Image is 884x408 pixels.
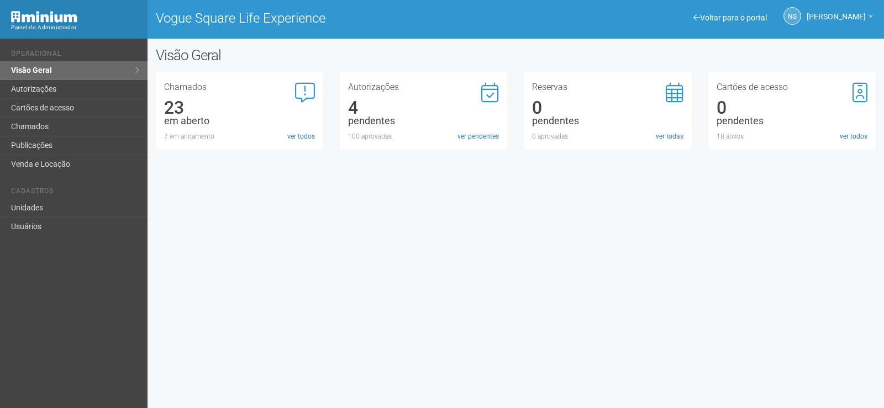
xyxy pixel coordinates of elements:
[693,13,767,22] a: Voltar para o portal
[840,131,867,141] a: ver todos
[348,83,499,92] h3: Autorizações
[717,83,867,92] h3: Cartões de acesso
[164,116,315,126] div: em aberto
[164,103,315,113] div: 23
[164,83,315,92] h3: Chamados
[807,14,873,23] a: [PERSON_NAME]
[656,131,683,141] a: ver todas
[783,7,801,25] a: NS
[11,11,77,23] img: Minium
[457,131,499,141] a: ver pendentes
[348,116,499,126] div: pendentes
[11,23,139,33] div: Painel do Administrador
[532,116,683,126] div: pendentes
[11,187,139,199] li: Cadastros
[156,47,446,63] h2: Visão Geral
[717,131,867,141] div: 18 ativos
[11,50,139,61] li: Operacional
[717,103,867,113] div: 0
[717,116,867,126] div: pendentes
[348,131,499,141] div: 100 aprovadas
[348,103,499,113] div: 4
[287,131,315,141] a: ver todos
[532,103,683,113] div: 0
[156,11,508,25] h1: Vogue Square Life Experience
[532,131,683,141] div: 0 aprovadas
[532,83,683,92] h3: Reservas
[807,2,866,21] span: Nicolle Silva
[164,131,315,141] div: 7 em andamento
